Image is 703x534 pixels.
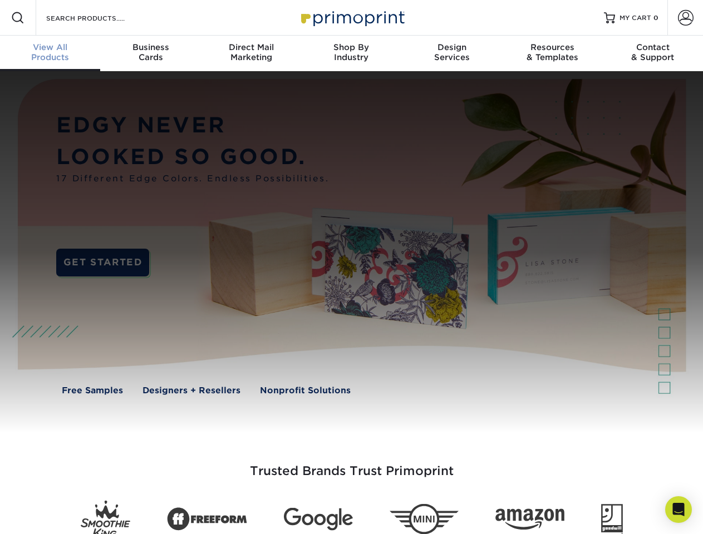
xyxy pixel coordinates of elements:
span: Design [402,42,502,52]
h3: Trusted Brands Trust Primoprint [26,437,677,492]
a: DesignServices [402,36,502,71]
span: Resources [502,42,602,52]
img: Google [284,508,353,531]
div: Cards [100,42,200,62]
div: & Templates [502,42,602,62]
div: Open Intercom Messenger [665,496,692,523]
span: 0 [653,14,658,22]
a: Direct MailMarketing [201,36,301,71]
div: Industry [301,42,401,62]
span: Direct Mail [201,42,301,52]
a: Shop ByIndustry [301,36,401,71]
a: BusinessCards [100,36,200,71]
span: Shop By [301,42,401,52]
a: Resources& Templates [502,36,602,71]
img: Primoprint [296,6,407,29]
img: Amazon [495,509,564,530]
input: SEARCH PRODUCTS..... [45,11,154,24]
span: MY CART [620,13,651,23]
span: Business [100,42,200,52]
div: Marketing [201,42,301,62]
img: Goodwill [601,504,623,534]
div: Services [402,42,502,62]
